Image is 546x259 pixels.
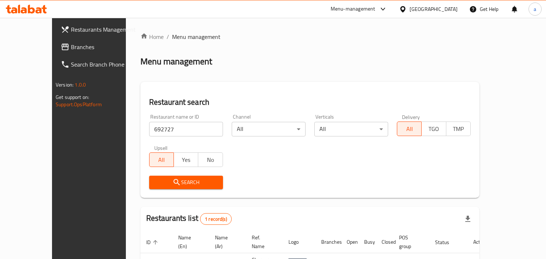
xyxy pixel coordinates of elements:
div: Total records count [200,213,232,225]
th: Open [341,231,358,253]
button: Yes [174,152,198,167]
li: / [167,32,169,41]
span: TMP [449,124,468,134]
th: Logo [283,231,315,253]
h2: Restaurant search [149,97,471,108]
th: Branches [315,231,341,253]
a: Support.OpsPlatform [56,100,102,109]
button: All [149,152,174,167]
a: Restaurants Management [55,21,143,38]
span: ID [146,238,160,247]
a: Branches [55,38,143,56]
span: Version: [56,80,73,89]
span: Search Branch Phone [71,60,138,69]
span: Menu management [172,32,220,41]
div: All [232,122,306,136]
th: Closed [376,231,393,253]
div: Export file [459,210,477,228]
th: Action [467,231,493,253]
span: 1 record(s) [200,216,231,223]
span: Branches [71,43,138,51]
button: All [397,121,422,136]
th: Busy [358,231,376,253]
span: No [201,155,220,165]
span: TGO [425,124,443,134]
span: Restaurants Management [71,25,138,34]
h2: Restaurants list [146,213,232,225]
button: Search [149,176,223,189]
a: Home [140,32,164,41]
div: Menu-management [331,5,375,13]
span: All [400,124,419,134]
button: No [198,152,223,167]
span: Name (En) [178,233,200,251]
div: [GEOGRAPHIC_DATA] [410,5,458,13]
label: Delivery [402,114,420,119]
span: All [152,155,171,165]
input: Search for restaurant name or ID.. [149,122,223,136]
button: TMP [446,121,471,136]
span: Search [155,178,217,187]
a: Search Branch Phone [55,56,143,73]
span: Get support on: [56,92,89,102]
h2: Menu management [140,56,212,67]
nav: breadcrumb [140,32,479,41]
div: All [314,122,388,136]
span: Ref. Name [252,233,274,251]
span: a [534,5,536,13]
span: Yes [177,155,195,165]
span: POS group [399,233,421,251]
button: TGO [421,121,446,136]
span: Status [435,238,459,247]
span: 1.0.0 [75,80,86,89]
span: Name (Ar) [215,233,237,251]
label: Upsell [154,145,168,150]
